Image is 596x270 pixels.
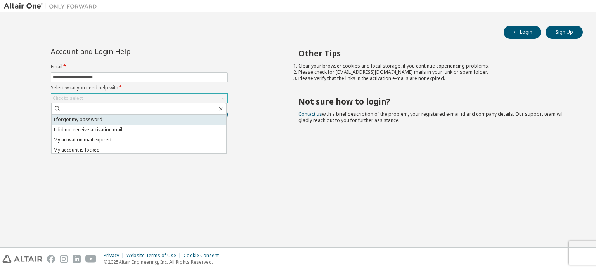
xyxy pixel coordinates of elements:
li: Please check for [EMAIL_ADDRESS][DOMAIN_NAME] mails in your junk or spam folder. [298,69,569,75]
a: Contact us [298,111,322,117]
h2: Other Tips [298,48,569,58]
button: Sign Up [546,26,583,39]
li: Clear your browser cookies and local storage, if you continue experiencing problems. [298,63,569,69]
li: Please verify that the links in the activation e-mails are not expired. [298,75,569,82]
img: linkedin.svg [73,255,81,263]
div: Account and Login Help [51,48,192,54]
span: with a brief description of the problem, your registered e-mail id and company details. Our suppo... [298,111,564,124]
img: youtube.svg [85,255,97,263]
div: Click to select [53,95,83,101]
div: Privacy [104,253,126,259]
img: facebook.svg [47,255,55,263]
p: © 2025 Altair Engineering, Inc. All Rights Reserved. [104,259,223,265]
img: Altair One [4,2,101,10]
div: Website Terms of Use [126,253,184,259]
img: altair_logo.svg [2,255,42,263]
img: instagram.svg [60,255,68,263]
li: I forgot my password [52,115,226,125]
div: Click to select [51,94,227,103]
h2: Not sure how to login? [298,96,569,106]
label: Email [51,64,228,70]
label: Select what you need help with [51,85,228,91]
button: Login [504,26,541,39]
div: Cookie Consent [184,253,223,259]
